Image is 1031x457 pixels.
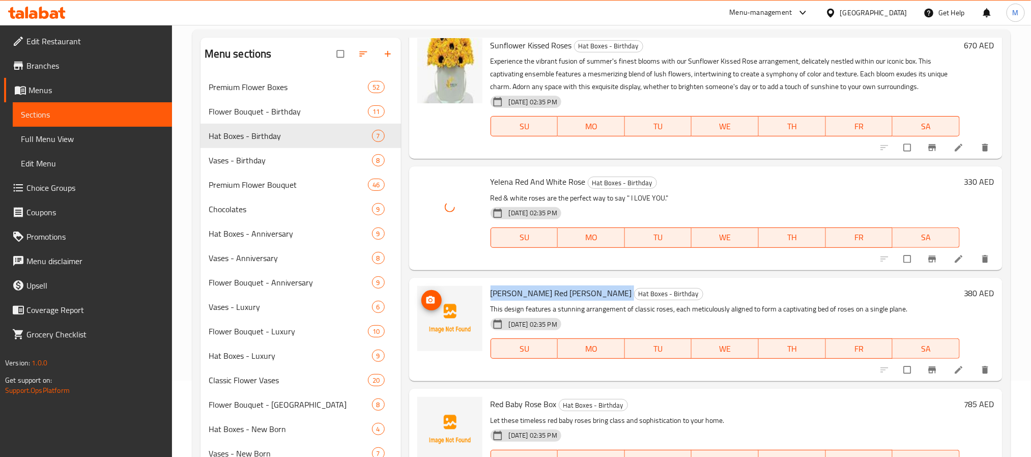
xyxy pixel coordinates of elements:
h6: 670 AED [964,38,994,52]
span: Hat Boxes - New Born [209,423,372,435]
div: Vases - Birthday8 [201,148,401,173]
a: Branches [4,53,172,78]
span: Edit Restaurant [26,35,164,47]
div: Menu-management [730,7,792,19]
button: upload picture [421,290,442,310]
div: items [372,423,385,435]
span: 8 [373,253,384,263]
span: Promotions [26,231,164,243]
a: Edit menu item [954,365,966,375]
div: Hat Boxes - Anniversary9 [201,221,401,246]
span: [DATE] 02:35 PM [505,208,561,218]
div: Hat Boxes - Birthday [574,40,643,52]
button: TU [625,116,692,136]
a: Grocery Checklist [4,322,172,347]
span: Sunflower Kissed Roses [491,38,572,53]
span: FR [830,341,889,356]
span: SU [495,119,554,134]
span: Flower Bouquet - Anniversary [209,276,372,289]
button: delete [974,136,998,159]
a: Coupons [4,200,172,224]
span: MO [562,119,621,134]
span: Vases - Birthday [209,154,372,166]
span: 52 [368,82,384,92]
button: FR [826,116,893,136]
span: Sections [21,108,164,121]
div: Hat Boxes - Anniversary [209,227,372,240]
span: Grocery Checklist [26,328,164,340]
span: Flower Bouquet - Birthday [209,105,368,118]
span: WE [696,119,755,134]
span: 11 [368,107,384,117]
a: Coverage Report [4,298,172,322]
div: Hat Boxes - Birthday [634,288,703,300]
span: FR [830,230,889,245]
button: Branch-specific-item [921,248,946,270]
span: [PERSON_NAME] Red [PERSON_NAME] [491,285,632,301]
span: TH [763,119,822,134]
a: Upsell [4,273,172,298]
div: items [368,81,384,93]
div: Premium Flower Boxes52 [201,75,401,99]
div: items [372,227,385,240]
button: TH [759,227,826,248]
span: Premium Flower Bouquet [209,179,368,191]
button: TU [625,338,692,359]
span: SU [495,230,554,245]
span: MO [562,341,621,356]
span: 6 [373,302,384,312]
span: [DATE] 02:35 PM [505,97,561,107]
span: Flower Bouquet - [GEOGRAPHIC_DATA] [209,398,372,411]
span: TU [629,230,688,245]
button: delete [974,248,998,270]
button: Branch-specific-item [921,136,946,159]
span: Select to update [898,249,919,269]
span: Select to update [898,360,919,380]
a: Edit menu item [954,142,966,153]
span: Menus [28,84,164,96]
h6: 330 AED [964,175,994,189]
span: Get support on: [5,374,52,387]
button: MO [558,338,625,359]
span: TH [763,230,822,245]
button: WE [692,338,759,359]
span: 7 [373,131,384,141]
div: Flower Bouquet - [GEOGRAPHIC_DATA]8 [201,392,401,417]
a: Sections [13,102,172,127]
span: Choice Groups [26,182,164,194]
button: Branch-specific-item [921,359,946,381]
span: 9 [373,205,384,214]
span: SU [495,341,554,356]
div: Chocolates9 [201,197,401,221]
span: SA [897,341,956,356]
span: Classic Flower Vases [209,374,368,386]
p: This design features a stunning arrangement of classic roses, each meticulously aligned to form a... [491,303,960,316]
button: SU [491,227,558,248]
span: 10 [368,327,384,336]
div: Premium Flower Bouquet46 [201,173,401,197]
div: items [372,154,385,166]
span: WE [696,230,755,245]
span: TU [629,119,688,134]
div: items [372,203,385,215]
span: Vases - Luxury [209,301,372,313]
div: items [368,179,384,191]
span: 9 [373,278,384,288]
a: Support.OpsPlatform [5,384,70,397]
h2: Menu sections [205,46,272,62]
button: SA [893,116,960,136]
img: Yelena Red Rose [417,286,482,351]
span: Branches [26,60,164,72]
span: Hat Boxes - Luxury [209,350,372,362]
span: [DATE] 02:35 PM [505,320,561,329]
a: Edit Menu [13,151,172,176]
div: items [368,325,384,337]
span: 9 [373,351,384,361]
span: SA [897,119,956,134]
span: 4 [373,424,384,434]
span: 1.0.0 [32,356,47,369]
div: Vases - Anniversary8 [201,246,401,270]
span: Version: [5,356,30,369]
